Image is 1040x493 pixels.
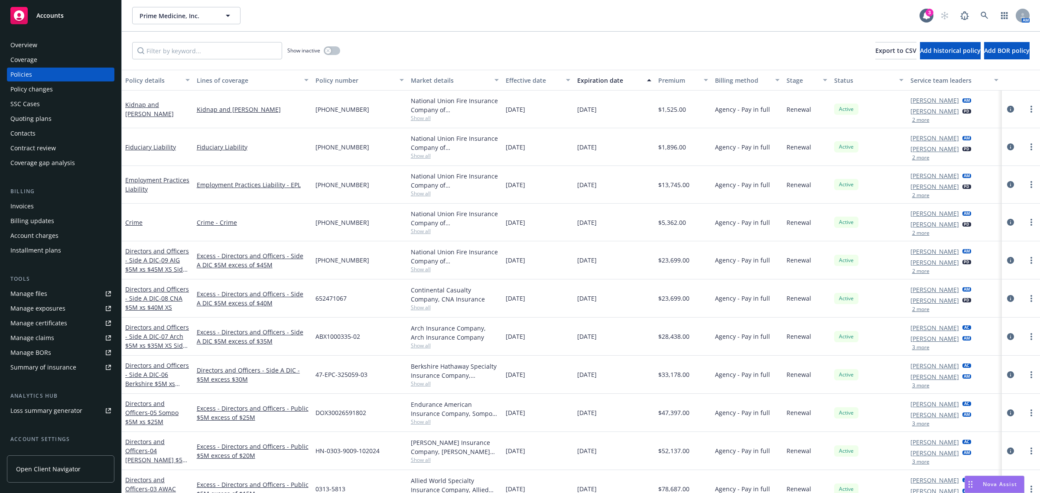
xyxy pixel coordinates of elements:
[1005,446,1016,456] a: circleInformation
[1005,408,1016,418] a: circleInformation
[193,70,312,91] button: Lines of coverage
[315,105,369,114] span: [PHONE_NUMBER]
[7,156,114,170] a: Coverage gap analysis
[786,218,811,227] span: Renewal
[926,9,933,16] div: 3
[10,243,61,257] div: Installment plans
[875,46,916,55] span: Export to CSV
[506,294,525,303] span: [DATE]
[125,409,179,426] span: - 05 Sompo $5M xs $25M
[910,96,959,105] a: [PERSON_NAME]
[658,105,686,114] span: $1,525.00
[125,101,174,118] a: Kidnap and [PERSON_NAME]
[658,76,699,85] div: Premium
[315,294,347,303] span: 652471067
[1026,331,1037,342] a: more
[125,361,189,397] a: Directors and Officers - Side A DIC
[920,42,981,59] button: Add historical policy
[7,346,114,360] a: Manage BORs
[910,107,959,116] a: [PERSON_NAME]
[197,180,309,189] a: Employment Practices Liability - EPL
[965,476,1024,493] button: Nova Assist
[715,294,770,303] span: Agency - Pay in full
[875,42,916,59] button: Export to CSV
[7,126,114,140] a: Contacts
[411,96,499,114] div: National Union Fire Insurance Company of [GEOGRAPHIC_DATA], [GEOGRAPHIC_DATA], AIG
[197,328,309,346] a: Excess - Directors and Officers - Side A DIC $5M excess of $35M
[140,11,214,20] span: Prime Medicine, Inc.
[1026,446,1037,456] a: more
[715,180,770,189] span: Agency - Pay in full
[712,70,783,91] button: Billing method
[197,105,309,114] a: Kidnap and [PERSON_NAME]
[912,459,929,464] button: 3 more
[7,82,114,96] a: Policy changes
[411,114,499,122] span: Show all
[197,442,309,460] a: Excess - Directors and Officers - Public $5M excess of $20M
[7,97,114,111] a: SSC Cases
[7,392,114,400] div: Analytics hub
[125,218,143,227] a: Crime
[411,438,499,456] div: [PERSON_NAME] Insurance Company, [PERSON_NAME] Insurance Group
[7,187,114,196] div: Billing
[411,380,499,387] span: Show all
[838,105,855,113] span: Active
[506,256,525,265] span: [DATE]
[506,143,525,152] span: [DATE]
[786,143,811,152] span: Renewal
[910,476,959,485] a: [PERSON_NAME]
[10,199,34,213] div: Invoices
[197,251,309,269] a: Excess - Directors and Officers - Side A DIC $5M excess of $45M
[7,141,114,155] a: Contract review
[910,448,959,457] a: [PERSON_NAME]
[786,408,811,417] span: Renewal
[506,446,525,455] span: [DATE]
[910,410,959,419] a: [PERSON_NAME]
[1026,293,1037,304] a: more
[715,332,770,341] span: Agency - Pay in full
[315,446,380,455] span: HN-0303-9009-102024
[411,324,499,342] div: Arch Insurance Company, Arch Insurance Company
[577,105,597,114] span: [DATE]
[16,464,81,474] span: Open Client Navigator
[838,447,855,455] span: Active
[658,256,689,265] span: $23,699.00
[786,446,811,455] span: Renewal
[10,287,47,301] div: Manage files
[7,404,114,418] a: Loss summary generator
[7,360,114,374] a: Summary of insurance
[1005,217,1016,227] a: circleInformation
[1026,104,1037,114] a: more
[7,275,114,283] div: Tools
[315,408,366,417] span: DOX30026591802
[197,143,309,152] a: Fiduciary Liability
[912,307,929,312] button: 2 more
[7,302,114,315] a: Manage exposures
[315,143,369,152] span: [PHONE_NUMBER]
[715,446,770,455] span: Agency - Pay in full
[1005,179,1016,190] a: circleInformation
[577,76,642,85] div: Expiration date
[407,70,503,91] button: Market details
[715,256,770,265] span: Agency - Pay in full
[715,370,770,379] span: Agency - Pay in full
[658,143,686,152] span: $1,896.00
[965,476,976,493] div: Drag to move
[10,404,82,418] div: Loss summary generator
[910,438,959,447] a: [PERSON_NAME]
[910,76,989,85] div: Service team leaders
[502,70,574,91] button: Effective date
[315,256,369,265] span: [PHONE_NUMBER]
[715,105,770,114] span: Agency - Pay in full
[1005,142,1016,152] a: circleInformation
[7,53,114,67] a: Coverage
[10,447,48,461] div: Service team
[910,171,959,180] a: [PERSON_NAME]
[996,7,1013,24] a: Switch app
[411,76,490,85] div: Market details
[912,421,929,426] button: 3 more
[658,180,689,189] span: $13,745.00
[411,400,499,418] div: Endurance American Insurance Company, Sompo International
[838,485,855,493] span: Active
[786,332,811,341] span: Renewal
